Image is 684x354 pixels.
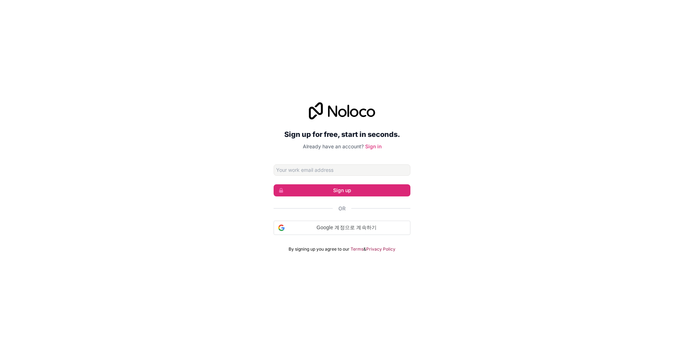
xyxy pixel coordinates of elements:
span: Google 계정으로 계속하기 [287,224,406,231]
button: Sign up [274,184,410,196]
a: Privacy Policy [366,246,395,252]
span: Or [338,205,346,212]
a: Sign in [365,143,382,149]
h2: Sign up for free, start in seconds. [274,128,410,141]
span: & [363,246,366,252]
input: Email address [274,164,410,176]
span: By signing up you agree to our [289,246,349,252]
div: Google 계정으로 계속하기 [274,221,410,235]
a: Terms [351,246,363,252]
span: Already have an account? [303,143,364,149]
